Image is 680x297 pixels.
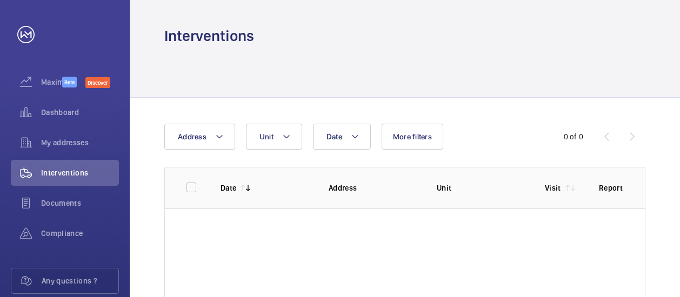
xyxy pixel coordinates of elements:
[437,183,528,193] p: Unit
[41,198,119,208] span: Documents
[41,107,119,118] span: Dashboard
[41,167,119,178] span: Interventions
[41,228,119,239] span: Compliance
[42,275,118,286] span: Any questions ?
[164,124,235,150] button: Address
[326,132,342,141] span: Date
[85,77,110,88] span: Discover
[164,26,254,46] h1: Interventions
[62,77,77,87] span: Beta
[313,124,371,150] button: Date
[178,132,206,141] span: Address
[564,131,583,142] div: 0 of 0
[545,183,561,193] p: Visit
[246,124,302,150] button: Unit
[41,137,119,148] span: My addresses
[259,132,274,141] span: Unit
[393,132,432,141] span: More filters
[599,183,623,193] p: Report
[382,124,443,150] button: More filters
[329,183,419,193] p: Address
[41,77,62,87] span: Maximize
[221,183,236,193] p: Date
